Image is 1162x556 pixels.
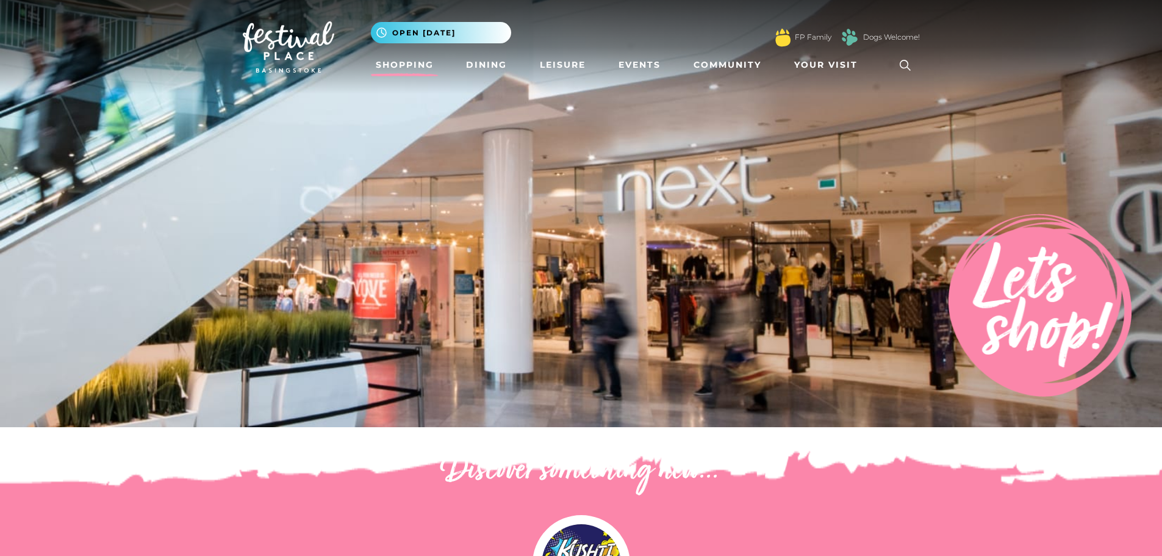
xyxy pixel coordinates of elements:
span: Open [DATE] [392,27,456,38]
a: Your Visit [789,54,869,76]
img: Festival Place Logo [243,21,334,73]
a: Leisure [535,54,590,76]
span: Your Visit [794,59,858,71]
a: Shopping [371,54,439,76]
a: Dining [461,54,512,76]
button: Open [DATE] [371,22,511,43]
a: Community [689,54,766,76]
a: Events [614,54,665,76]
h2: Discover something new... [243,452,920,491]
a: Dogs Welcome! [863,32,920,43]
a: FP Family [795,32,831,43]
